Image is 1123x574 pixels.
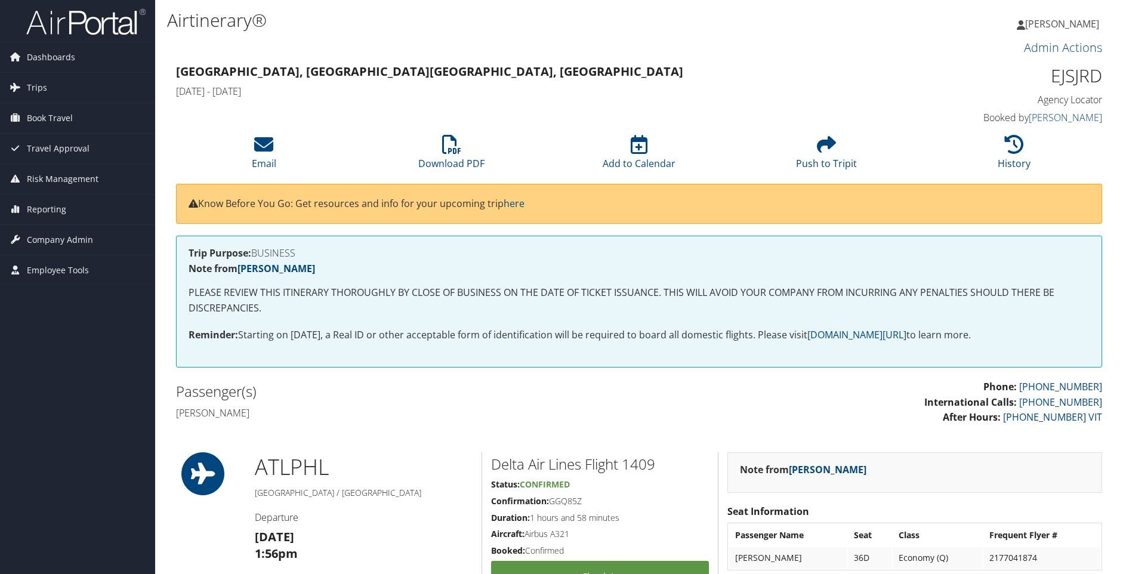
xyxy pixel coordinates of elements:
[943,411,1001,424] strong: After Hours:
[504,197,525,210] a: here
[884,63,1103,88] h1: EJSJRD
[167,8,797,33] h1: Airtinerary®
[189,285,1090,316] p: PLEASE REVIEW THIS ITINERARY THOROUGHLY BY CLOSE OF BUSINESS ON THE DATE OF TICKET ISSUANCE. THIS...
[27,134,90,163] span: Travel Approval
[255,529,294,545] strong: [DATE]
[1025,17,1099,30] span: [PERSON_NAME]
[189,248,1090,258] h4: BUSINESS
[255,545,298,561] strong: 1:56pm
[848,547,891,569] td: 36D
[491,545,709,557] h5: Confirmed
[189,196,1090,212] p: Know Before You Go: Get resources and info for your upcoming trip
[893,524,982,546] th: Class
[924,396,1017,409] strong: International Calls:
[983,547,1100,569] td: 2177041874
[27,195,66,224] span: Reporting
[491,495,549,507] strong: Confirmation:
[491,512,709,524] h5: 1 hours and 58 minutes
[1019,380,1102,393] a: [PHONE_NUMBER]
[255,487,473,499] h5: [GEOGRAPHIC_DATA] / [GEOGRAPHIC_DATA]
[27,73,47,103] span: Trips
[491,545,525,556] strong: Booked:
[729,524,847,546] th: Passenger Name
[983,524,1100,546] th: Frequent Flyer #
[848,524,891,546] th: Seat
[491,528,525,539] strong: Aircraft:
[1029,111,1102,124] a: [PERSON_NAME]
[1003,411,1102,424] a: [PHONE_NUMBER] VIT
[491,495,709,507] h5: GGQ85Z
[189,246,251,260] strong: Trip Purpose:
[26,8,146,36] img: airportal-logo.png
[27,255,89,285] span: Employee Tools
[491,479,520,490] strong: Status:
[796,141,857,170] a: Push to Tripit
[727,505,809,518] strong: Seat Information
[603,141,675,170] a: Add to Calendar
[176,63,683,79] strong: [GEOGRAPHIC_DATA], [GEOGRAPHIC_DATA] [GEOGRAPHIC_DATA], [GEOGRAPHIC_DATA]
[729,547,847,569] td: [PERSON_NAME]
[740,463,866,476] strong: Note from
[176,381,630,402] h2: Passenger(s)
[1019,396,1102,409] a: [PHONE_NUMBER]
[1024,39,1102,55] a: Admin Actions
[1017,6,1111,42] a: [PERSON_NAME]
[27,225,93,255] span: Company Admin
[789,463,866,476] a: [PERSON_NAME]
[491,454,709,474] h2: Delta Air Lines Flight 1409
[491,528,709,540] h5: Airbus A321
[176,85,866,98] h4: [DATE] - [DATE]
[27,42,75,72] span: Dashboards
[520,479,570,490] span: Confirmed
[807,328,906,341] a: [DOMAIN_NAME][URL]
[252,141,276,170] a: Email
[189,328,1090,343] p: Starting on [DATE], a Real ID or other acceptable form of identification will be required to boar...
[418,141,485,170] a: Download PDF
[237,262,315,275] a: [PERSON_NAME]
[998,141,1031,170] a: History
[255,511,473,524] h4: Departure
[255,452,473,482] h1: ATL PHL
[27,164,98,194] span: Risk Management
[491,512,530,523] strong: Duration:
[983,380,1017,393] strong: Phone:
[189,328,238,341] strong: Reminder:
[27,103,73,133] span: Book Travel
[893,547,982,569] td: Economy (Q)
[176,406,630,419] h4: [PERSON_NAME]
[189,262,315,275] strong: Note from
[884,93,1103,106] h4: Agency Locator
[884,111,1103,124] h4: Booked by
